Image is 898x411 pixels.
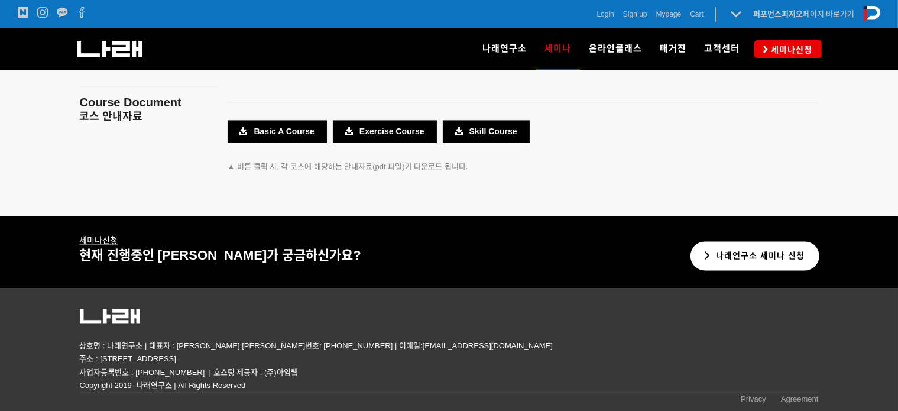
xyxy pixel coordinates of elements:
a: Login [597,8,614,20]
span: 현재 진행중인 [PERSON_NAME]가 궁금하신가요? [80,248,361,263]
a: 나래연구소 세미나 신청 [690,241,820,270]
a: 퍼포먼스피지오페이지 바로가기 [753,9,855,18]
a: 세미나신청 [754,40,822,57]
span: 매거진 [660,43,686,54]
strong: 퍼포먼스피지오 [753,9,803,18]
a: Sign up [623,8,647,20]
p: Copyright 2019- 나래연구소 | All Rights Reserved [80,379,819,392]
u: 신청 [80,235,118,245]
a: 나래연구소 [474,28,536,70]
a: 매거진 [651,28,695,70]
span: 고객센터 [704,43,740,54]
a: 세미나 [536,28,580,70]
span: 세미나신청 [768,44,813,56]
span: 나래연구소 [482,43,527,54]
span: ▲ 버튼 클릭 시, 각 코스에 해당하는 안내자료(pdf 파일)가 다운로드 됩니다. [228,162,468,171]
a: Skill Course [443,120,530,143]
span: Course Document [80,96,181,109]
span: 코스 안내자료 [80,111,143,122]
a: Cart [690,8,704,20]
a: 세미나 [80,235,103,245]
span: Agreement [781,394,819,403]
a: 고객센터 [695,28,748,70]
span: Privacy [741,394,766,403]
a: Basic A Course [228,120,327,143]
span: 세미나 [544,39,571,58]
a: Mypage [656,8,682,20]
span: 온라인클래스 [589,43,642,54]
a: 온라인클래스 [580,28,651,70]
a: Agreement [781,393,819,409]
a: Privacy [741,393,766,409]
p: 상호명 : 나래연구소 | 대표자 : [PERSON_NAME] [PERSON_NAME]번호: [PHONE_NUMBER] | 이메일:[EMAIL_ADDRESS][DOMAIN_NA... [80,339,819,365]
img: 5c63318082161.png [80,309,140,324]
p: 사업자등록번호 : [PHONE_NUMBER] | 호스팅 제공자 : (주)아임웹 [80,366,819,379]
a: Exercise Course [333,120,437,143]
